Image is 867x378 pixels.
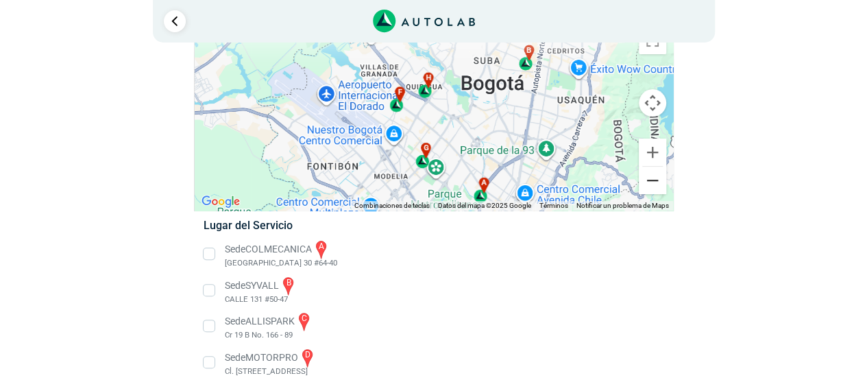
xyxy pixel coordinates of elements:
a: Términos (se abre en una nueva pestaña) [539,202,568,209]
button: Controles de visualización del mapa [639,89,666,117]
a: Abre esta zona en Google Maps (se abre en una nueva ventana) [198,193,243,211]
button: Reducir [639,167,666,194]
button: Combinaciones de teclas [354,201,430,211]
a: Link al sitio de autolab [373,14,475,27]
span: h [426,72,431,84]
a: Ir al paso anterior [164,10,186,32]
span: b [526,45,532,56]
button: Ampliar [639,139,666,166]
span: g [423,143,428,154]
h5: Lugar del Servicio [204,219,663,232]
span: a [481,177,487,189]
span: f [398,86,402,98]
a: Notificar un problema de Maps [576,202,669,209]
span: Datos del mapa ©2025 Google [438,202,531,209]
img: Google [198,193,243,211]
